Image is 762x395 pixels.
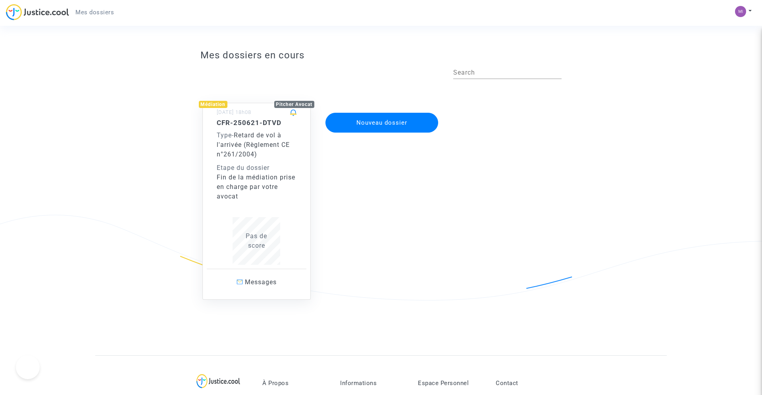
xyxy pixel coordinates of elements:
[735,6,746,17] img: b4526d2e834a1d5de1c65b04631458cd
[325,113,438,133] button: Nouveau dossier
[207,269,307,295] a: Messages
[196,374,241,388] img: logo-lg.svg
[200,50,562,61] h3: Mes dossiers en cours
[217,173,297,201] div: Fin de la médiation prise en charge par votre avocat
[246,232,267,249] span: Pas de score
[217,131,234,139] span: -
[217,119,297,127] h5: CFR-250621-DTVD
[262,380,328,387] p: À Propos
[418,380,484,387] p: Espace Personnel
[217,109,251,115] small: [DATE] 18h08
[194,87,319,300] a: MédiationPitcher Avocat[DATE] 18h08CFR-250621-DTVDType-Retard de vol à l'arrivée (Règlement CE n°...
[325,108,439,115] a: Nouveau dossier
[69,6,120,18] a: Mes dossiers
[75,9,114,16] span: Mes dossiers
[245,278,277,286] span: Messages
[16,355,40,379] iframe: Help Scout Beacon - Open
[217,163,297,173] div: Etape du dossier
[217,131,232,139] span: Type
[6,4,69,20] img: jc-logo.svg
[496,380,562,387] p: Contact
[217,131,290,158] span: Retard de vol à l'arrivée (Règlement CE n°261/2004)
[340,380,406,387] p: Informations
[274,101,315,108] div: Pitcher Avocat
[199,101,228,108] div: Médiation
